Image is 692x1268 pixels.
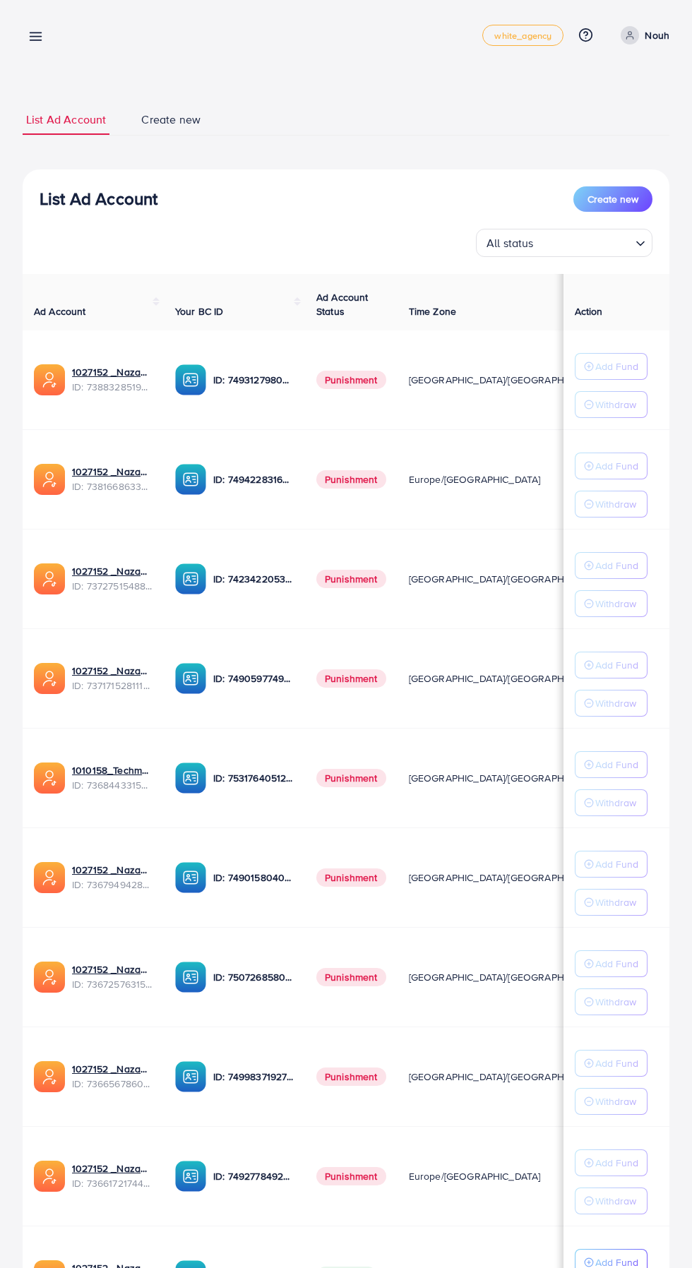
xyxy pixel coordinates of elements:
[316,868,386,887] span: Punishment
[575,1188,648,1214] button: Withdraw
[595,1055,638,1072] p: Add Fund
[575,304,603,318] span: Action
[72,1176,153,1190] span: ID: 7366172174454882305
[72,678,153,693] span: ID: 7371715281112170513
[316,371,386,389] span: Punishment
[575,950,648,977] button: Add Fund
[409,671,605,686] span: [GEOGRAPHIC_DATA]/[GEOGRAPHIC_DATA]
[213,969,294,986] p: ID: 7507268580682137618
[175,1161,206,1192] img: ic-ba-acc.ded83a64.svg
[72,1077,153,1091] span: ID: 7366567860828749825
[575,789,648,816] button: Withdraw
[213,371,294,388] p: ID: 7493127980932333584
[213,770,294,786] p: ID: 7531764051207716871
[595,695,636,712] p: Withdraw
[575,1050,648,1077] button: Add Fund
[595,358,638,375] p: Add Fund
[72,479,153,494] span: ID: 7381668633665093648
[34,862,65,893] img: ic-ads-acc.e4c84228.svg
[72,664,153,678] a: 1027152 _Nazaagency_04
[409,373,605,387] span: [GEOGRAPHIC_DATA]/[GEOGRAPHIC_DATA]
[175,862,206,893] img: ic-ba-acc.ded83a64.svg
[615,26,669,44] a: Nouh
[476,229,652,257] div: Search for option
[575,751,648,778] button: Add Fund
[34,1161,65,1192] img: ic-ads-acc.e4c84228.svg
[213,570,294,587] p: ID: 7423422053648285697
[213,869,294,886] p: ID: 7490158040596217873
[175,364,206,395] img: ic-ba-acc.ded83a64.svg
[645,27,669,44] p: Nouh
[175,464,206,495] img: ic-ba-acc.ded83a64.svg
[72,763,153,792] div: <span class='underline'>1010158_Techmanistan pk acc_1715599413927</span></br>7368443315504726017
[213,1068,294,1085] p: ID: 7499837192777400321
[175,962,206,993] img: ic-ba-acc.ded83a64.svg
[575,889,648,916] button: Withdraw
[575,453,648,479] button: Add Fund
[575,353,648,380] button: Add Fund
[316,1167,386,1185] span: Punishment
[316,470,386,489] span: Punishment
[595,1192,636,1209] p: Withdraw
[72,863,153,877] a: 1027152 _Nazaagency_003
[72,465,153,479] a: 1027152 _Nazaagency_023
[595,894,636,911] p: Withdraw
[213,670,294,687] p: ID: 7490597749134508040
[595,496,636,513] p: Withdraw
[175,1061,206,1092] img: ic-ba-acc.ded83a64.svg
[316,1067,386,1086] span: Punishment
[72,977,153,991] span: ID: 7367257631523782657
[72,1161,153,1176] a: 1027152 _Nazaagency_018
[316,570,386,588] span: Punishment
[72,1062,153,1091] div: <span class='underline'>1027152 _Nazaagency_0051</span></br>7366567860828749825
[72,778,153,792] span: ID: 7368443315504726017
[575,1088,648,1115] button: Withdraw
[175,663,206,694] img: ic-ba-acc.ded83a64.svg
[409,871,605,885] span: [GEOGRAPHIC_DATA]/[GEOGRAPHIC_DATA]
[34,762,65,794] img: ic-ads-acc.e4c84228.svg
[595,856,638,873] p: Add Fund
[595,557,638,574] p: Add Fund
[595,1154,638,1171] p: Add Fund
[595,595,636,612] p: Withdraw
[213,471,294,488] p: ID: 7494228316518858759
[409,970,605,984] span: [GEOGRAPHIC_DATA]/[GEOGRAPHIC_DATA]
[575,652,648,678] button: Add Fund
[409,472,541,486] span: Europe/[GEOGRAPHIC_DATA]
[72,564,153,593] div: <span class='underline'>1027152 _Nazaagency_007</span></br>7372751548805726224
[484,233,537,253] span: All status
[575,590,648,617] button: Withdraw
[587,192,638,206] span: Create new
[34,304,86,318] span: Ad Account
[175,762,206,794] img: ic-ba-acc.ded83a64.svg
[72,579,153,593] span: ID: 7372751548805726224
[409,572,605,586] span: [GEOGRAPHIC_DATA]/[GEOGRAPHIC_DATA]
[575,1149,648,1176] button: Add Fund
[72,763,153,777] a: 1010158_Techmanistan pk acc_1715599413927
[595,1093,636,1110] p: Withdraw
[595,396,636,413] p: Withdraw
[595,993,636,1010] p: Withdraw
[575,690,648,717] button: Withdraw
[175,563,206,594] img: ic-ba-acc.ded83a64.svg
[72,863,153,892] div: <span class='underline'>1027152 _Nazaagency_003</span></br>7367949428067450896
[409,304,456,318] span: Time Zone
[72,664,153,693] div: <span class='underline'>1027152 _Nazaagency_04</span></br>7371715281112170513
[34,563,65,594] img: ic-ads-acc.e4c84228.svg
[26,112,106,128] span: List Ad Account
[72,1161,153,1190] div: <span class='underline'>1027152 _Nazaagency_018</span></br>7366172174454882305
[575,491,648,518] button: Withdraw
[72,365,153,394] div: <span class='underline'>1027152 _Nazaagency_019</span></br>7388328519014645761
[595,756,638,773] p: Add Fund
[72,878,153,892] span: ID: 7367949428067450896
[72,962,153,976] a: 1027152 _Nazaagency_016
[409,771,605,785] span: [GEOGRAPHIC_DATA]/[GEOGRAPHIC_DATA]
[409,1169,541,1183] span: Europe/[GEOGRAPHIC_DATA]
[595,457,638,474] p: Add Fund
[72,380,153,394] span: ID: 7388328519014645761
[575,988,648,1015] button: Withdraw
[316,669,386,688] span: Punishment
[34,364,65,395] img: ic-ads-acc.e4c84228.svg
[213,1168,294,1185] p: ID: 7492778492849930241
[316,769,386,787] span: Punishment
